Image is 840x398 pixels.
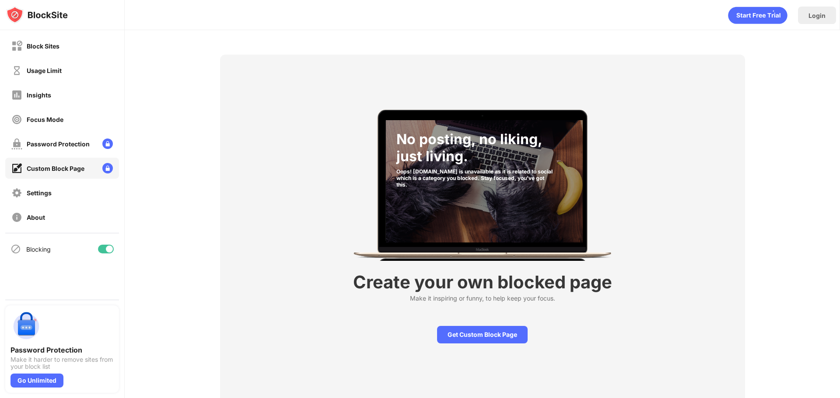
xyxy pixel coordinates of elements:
[27,140,90,148] div: Password Protection
[27,189,52,197] div: Settings
[102,163,113,173] img: lock-menu.svg
[27,165,84,172] div: Custom Block Page
[27,42,59,50] div: Block Sites
[10,374,63,388] div: Go Unlimited
[10,356,114,370] div: Make it harder to remove sites from your block list
[386,120,583,242] img: category-socialNetworksAndOnlineCommunities-001.jpg
[396,131,556,165] div: No posting, no liking, just living.
[808,12,826,19] div: Login
[11,212,22,223] img: about-off.svg
[11,41,22,52] img: block-off.svg
[102,138,113,149] img: lock-menu.svg
[396,168,556,188] div: Oops! [DOMAIN_NAME] is unavailable as it is related to social which is a category you blocked. St...
[11,187,22,198] img: settings-off.svg
[11,114,22,125] img: focus-off.svg
[6,6,68,24] img: logo-blocksite.svg
[410,294,555,305] div: Make it inspiring or funny, to help keep your focus.
[728,7,787,24] div: animation
[26,246,51,253] div: Blocking
[27,214,45,221] div: About
[353,271,612,293] div: Create your own blocked page
[10,346,114,354] div: Password Protection
[437,326,528,343] div: Get Custom Block Page
[11,163,22,174] img: customize-block-page-on.svg
[27,116,63,123] div: Focus Mode
[11,65,22,76] img: time-usage-off.svg
[10,311,42,342] img: push-password-protection.svg
[11,138,22,149] img: password-protection-off.svg
[27,91,51,99] div: Insights
[11,90,22,100] img: insights-off.svg
[27,67,62,74] div: Usage Limit
[10,244,21,254] img: blocking-icon.svg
